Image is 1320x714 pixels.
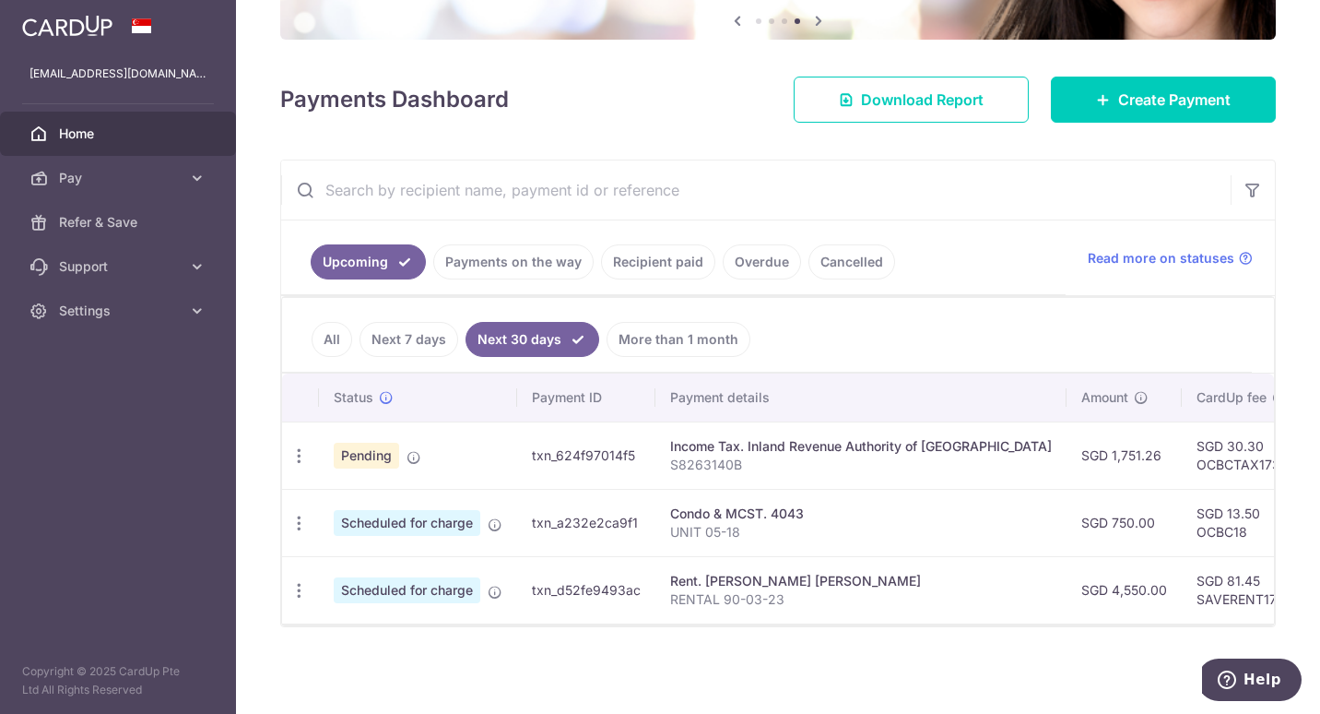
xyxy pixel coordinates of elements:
[29,65,206,83] p: [EMAIL_ADDRESS][DOMAIN_NAME]
[517,556,655,624] td: txn_d52fe9493ac
[59,125,181,143] span: Home
[59,169,181,187] span: Pay
[1067,489,1182,556] td: SGD 750.00
[670,456,1052,474] p: S8263140B
[808,244,895,280] a: Cancelled
[311,244,426,280] a: Upcoming
[280,83,509,116] h4: Payments Dashboard
[1088,249,1253,268] a: Read more on statuses
[1182,489,1302,556] td: SGD 13.50 OCBC18
[334,577,480,603] span: Scheduled for charge
[1088,249,1234,268] span: Read more on statuses
[334,443,399,469] span: Pending
[670,572,1052,590] div: Rent. [PERSON_NAME] [PERSON_NAME]
[670,505,1052,523] div: Condo & MCST. 4043
[607,322,750,357] a: More than 1 month
[723,244,801,280] a: Overdue
[861,89,984,111] span: Download Report
[1067,556,1182,624] td: SGD 4,550.00
[670,437,1052,456] div: Income Tax. Inland Revenue Authority of [GEOGRAPHIC_DATA]
[655,374,1067,422] th: Payment details
[517,422,655,489] td: txn_624f97014f5
[670,523,1052,541] p: UNIT 05-18
[1182,422,1302,489] td: SGD 30.30 OCBCTAX173
[1067,422,1182,489] td: SGD 1,751.26
[359,322,458,357] a: Next 7 days
[59,213,181,232] span: Refer & Save
[1118,89,1231,111] span: Create Payment
[433,244,594,280] a: Payments on the way
[334,510,480,536] span: Scheduled for charge
[59,302,181,320] span: Settings
[334,388,373,407] span: Status
[466,322,599,357] a: Next 30 days
[1182,556,1302,624] td: SGD 81.45 SAVERENT179
[670,590,1052,609] p: RENTAL 90-03-23
[312,322,352,357] a: All
[601,244,715,280] a: Recipient paid
[1196,388,1267,407] span: CardUp fee
[794,77,1029,123] a: Download Report
[1051,77,1276,123] a: Create Payment
[1202,659,1302,705] iframe: Opens a widget where you can find more information
[281,161,1231,220] input: Search by recipient name, payment id or reference
[1081,388,1128,407] span: Amount
[59,257,181,276] span: Support
[517,489,655,556] td: txn_a232e2ca9f1
[22,15,112,37] img: CardUp
[517,374,655,422] th: Payment ID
